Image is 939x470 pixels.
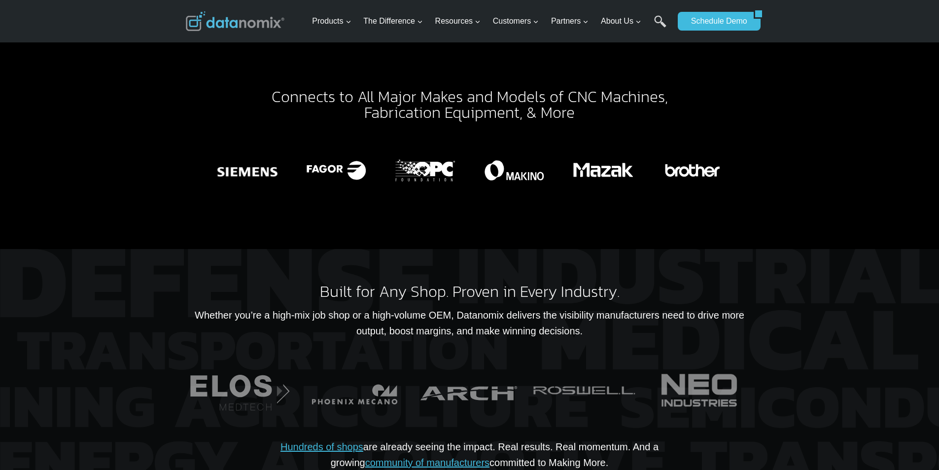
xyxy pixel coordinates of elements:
[186,284,754,299] h2: Built for Any Shop. Proven in Every Industry.
[390,147,460,193] div: 12 of 15
[601,15,641,28] span: About Us
[212,147,727,193] div: Photo Gallery Carousel
[212,147,282,193] img: Datanomix Production Monitoring Software + Simens
[363,15,423,28] span: The Difference
[5,280,163,465] iframe: Popup CTA
[890,423,939,470] iframe: Chat Widget
[645,355,753,427] img: Datanomix Customer - Neo Industries
[308,5,673,37] nav: Primary Navigation
[185,355,293,427] img: Datanomix Customer, Elos Medtech
[301,147,371,193] div: 11 of 15
[390,147,460,193] img: Datanomix Production Monitoring Software + OPC Foundation
[365,457,489,468] a: community of manufacturers
[186,307,754,339] p: Whether you’re a high-mix job shop or a high-volume OEM, Datanomix delivers the visibility manufa...
[568,147,638,193] img: Datanomix Production Monitoring Software + Mazak
[416,355,523,427] img: Datanomix Customer, ARCH Medical Manufacturing
[493,15,539,28] span: Customers
[301,355,409,427] img: Datanomix Customer, Phoenix Mecano
[280,441,363,452] a: Hundreds of shops
[312,15,351,28] span: Products
[678,12,754,31] a: Schedule Demo
[479,147,549,193] div: 13 of 15
[237,89,702,120] h2: , Fabrication Equipment, & More
[657,147,727,193] div: 15 of 15
[186,11,284,31] img: Datanomix
[272,85,665,108] mark: Connects to All Major Makes and Models of CNC Machines
[530,355,638,427] div: 11 of 24
[301,355,409,427] div: 9 of 24
[657,147,727,193] img: Datanomix Production Monitoring Software + Brother Machines
[416,355,523,427] div: 10 of 24
[186,355,754,427] div: Photo Gallery Carousel
[654,15,666,37] a: Search
[435,15,481,28] span: Resources
[645,355,753,427] div: 12 of 24
[568,147,638,193] div: 14 of 15
[479,147,549,193] img: Datanomix Production Monitoring Software + Makino
[185,355,293,427] div: 8 of 24
[301,147,371,193] img: Datanomix Production Monitoring Software + Fagor
[530,355,638,427] img: Datanomix Customer, Roswell
[212,147,282,193] div: 10 of 15
[551,15,589,28] span: Partners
